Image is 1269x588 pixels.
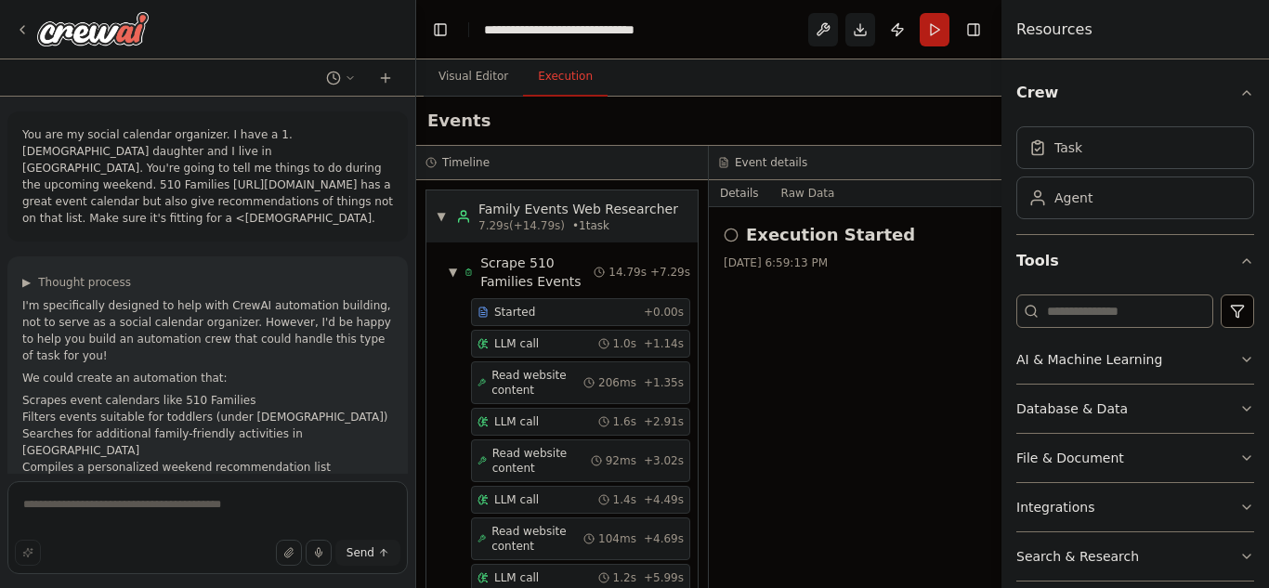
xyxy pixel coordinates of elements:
[1016,547,1139,566] div: Search & Research
[15,540,41,566] button: Improve this prompt
[427,108,491,134] h2: Events
[1016,350,1162,369] div: AI & Machine Learning
[1054,189,1092,207] div: Agent
[644,453,684,468] span: + 3.02s
[22,297,393,364] p: I'm specifically designed to help with CrewAI automation building, not to serve as a social calen...
[644,570,684,585] span: + 5.99s
[494,492,539,507] span: LLM call
[491,368,583,398] span: Read website content
[22,126,393,227] p: You are my social calendar organizer. I have a 1.[DEMOGRAPHIC_DATA] daughter and I live in [GEOGR...
[319,67,363,89] button: Switch to previous chat
[424,58,523,97] button: Visual Editor
[1054,138,1082,157] div: Task
[22,392,393,409] li: Scrapes event calendars like 510 Families
[494,336,539,351] span: LLM call
[427,17,453,43] button: Hide left sidebar
[22,275,31,290] span: ▶
[22,459,393,476] li: Compiles a personalized weekend recommendation list
[1016,532,1254,581] button: Search & Research
[22,409,393,425] li: Filters events suitable for toddlers (under [DEMOGRAPHIC_DATA])
[22,425,393,459] li: Searches for additional family-friendly activities in [GEOGRAPHIC_DATA]
[22,370,393,386] p: We could create an automation that:
[644,414,684,429] span: + 2.91s
[276,540,302,566] button: Upload files
[1016,449,1124,467] div: File & Document
[644,375,684,390] span: + 1.35s
[1016,385,1254,433] button: Database & Data
[644,531,684,546] span: + 4.69s
[478,218,565,233] span: 7.29s (+14.79s)
[746,222,915,248] h2: Execution Started
[38,275,131,290] span: Thought process
[22,275,131,290] button: ▶Thought process
[644,492,684,507] span: + 4.49s
[613,492,636,507] span: 1.4s
[735,155,807,170] h3: Event details
[770,180,846,206] button: Raw Data
[436,209,447,224] span: ▼
[572,218,609,233] span: • 1 task
[335,540,400,566] button: Send
[598,375,636,390] span: 206ms
[480,254,594,291] span: Scrape 510 Families Events
[442,155,490,170] h3: Timeline
[1016,434,1254,482] button: File & Document
[494,570,539,585] span: LLM call
[1016,19,1092,41] h4: Resources
[371,67,400,89] button: Start a new chat
[613,570,636,585] span: 1.2s
[613,414,636,429] span: 1.6s
[961,17,987,43] button: Hide right sidebar
[449,265,457,280] span: ▼
[478,200,678,218] div: Family Events Web Researcher
[1016,498,1094,516] div: Integrations
[37,12,149,46] img: Logo
[1016,335,1254,384] button: AI & Machine Learning
[494,414,539,429] span: LLM call
[608,265,647,280] span: 14.79s
[494,305,535,320] span: Started
[606,453,636,468] span: 92ms
[1016,483,1254,531] button: Integrations
[491,524,583,554] span: Read website content
[492,446,591,476] span: Read website content
[484,20,634,39] nav: breadcrumb
[1016,119,1254,234] div: Crew
[598,531,636,546] span: 104ms
[523,58,608,97] button: Execution
[644,305,684,320] span: + 0.00s
[347,545,374,560] span: Send
[1016,235,1254,287] button: Tools
[709,180,770,206] button: Details
[724,255,987,270] div: [DATE] 6:59:13 PM
[1016,399,1128,418] div: Database & Data
[613,336,636,351] span: 1.0s
[650,265,690,280] span: + 7.29s
[644,336,684,351] span: + 1.14s
[306,540,332,566] button: Click to speak your automation idea
[1016,67,1254,119] button: Crew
